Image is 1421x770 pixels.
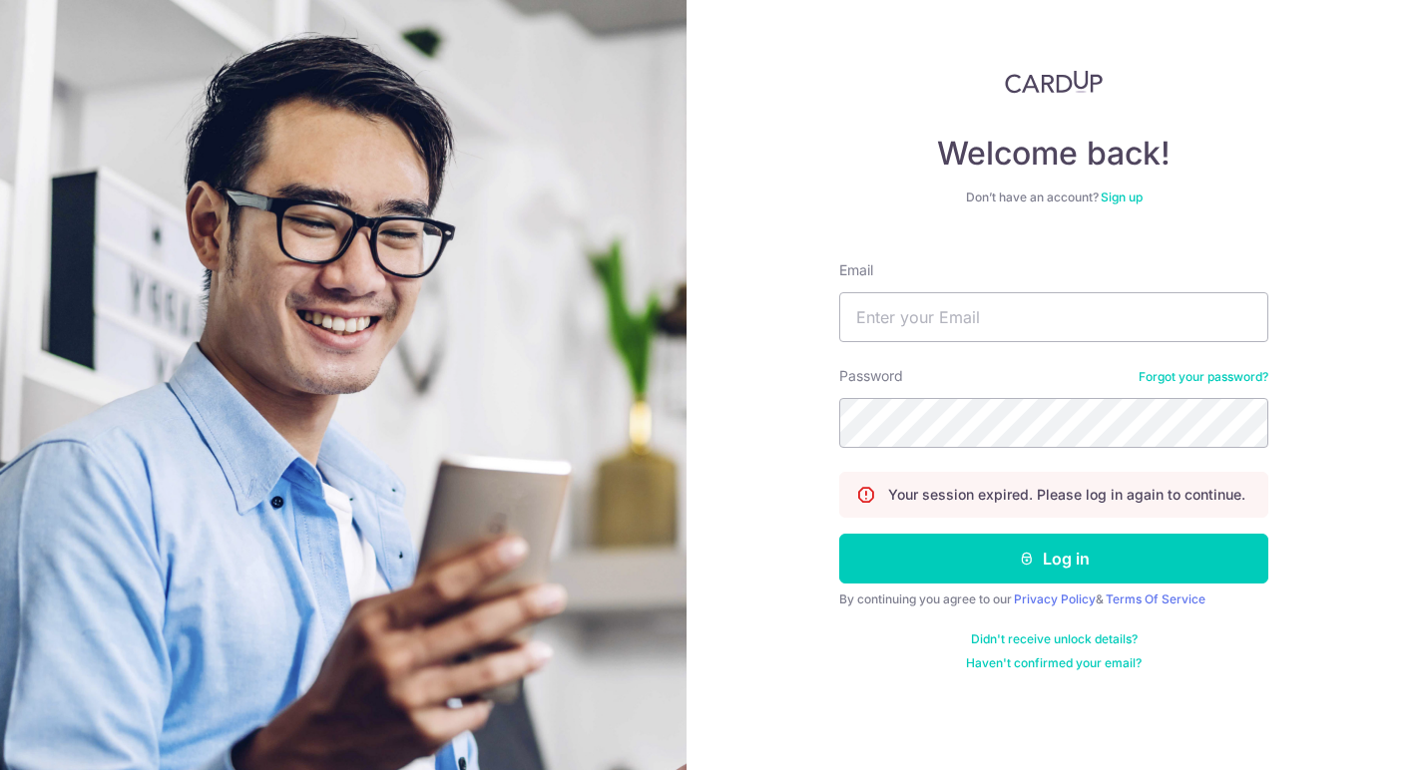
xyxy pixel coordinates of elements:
[839,134,1268,174] h4: Welcome back!
[839,591,1268,607] div: By continuing you agree to our &
[1106,591,1205,606] a: Terms Of Service
[1101,190,1143,204] a: Sign up
[971,631,1138,647] a: Didn't receive unlock details?
[839,190,1268,205] div: Don’t have an account?
[839,292,1268,342] input: Enter your Email
[1005,70,1103,94] img: CardUp Logo
[839,534,1268,583] button: Log in
[966,655,1142,671] a: Haven't confirmed your email?
[1014,591,1096,606] a: Privacy Policy
[1139,369,1268,385] a: Forgot your password?
[839,366,903,386] label: Password
[888,485,1245,505] p: Your session expired. Please log in again to continue.
[839,260,873,280] label: Email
